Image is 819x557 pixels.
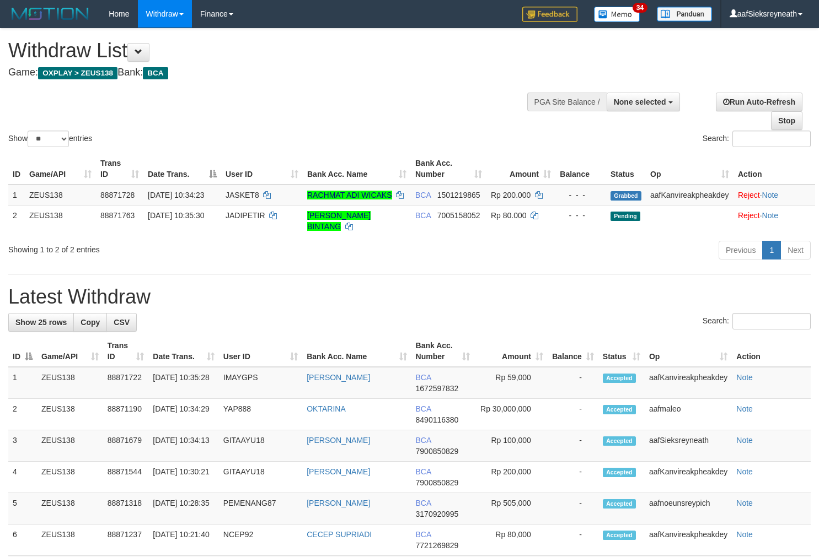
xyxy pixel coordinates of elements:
th: Bank Acc. Number: activate to sort column ascending [411,153,486,185]
span: Accepted [603,436,636,446]
td: PEMENANG87 [219,493,302,524]
td: ZEUS138 [37,430,103,462]
td: [DATE] 10:28:35 [148,493,218,524]
th: Balance: activate to sort column ascending [548,336,598,367]
th: Bank Acc. Name: activate to sort column ascending [303,153,411,185]
span: Copy 3170920995 to clipboard [416,510,459,518]
input: Search: [732,131,811,147]
td: 88871190 [103,399,149,430]
span: Accepted [603,405,636,414]
input: Search: [732,313,811,329]
div: Showing 1 to 2 of 2 entries [8,240,333,255]
span: 88871763 [100,211,135,220]
span: Accepted [603,468,636,477]
a: Reject [738,191,760,199]
span: Copy 8490116380 to clipboard [416,415,459,424]
td: ZEUS138 [37,367,103,399]
a: RACHMAT ADI WICAKS [307,191,392,199]
td: - [548,462,598,493]
td: aafKanvireakpheakdey [645,367,732,399]
span: BCA [416,373,431,382]
h1: Latest Withdraw [8,286,811,308]
span: BCA [416,499,431,507]
span: None selected [614,98,666,106]
span: BCA [416,436,431,445]
td: Rp 200,000 [474,462,548,493]
td: GITAAYU18 [219,462,302,493]
div: PGA Site Balance / [527,93,607,111]
th: Trans ID: activate to sort column ascending [96,153,143,185]
span: Grabbed [611,191,641,201]
span: Copy 1501219865 to clipboard [437,191,480,199]
span: BCA [416,467,431,476]
td: - [548,367,598,399]
td: NCEP92 [219,524,302,556]
span: OXPLAY > ZEUS138 [38,67,117,79]
span: Copy 7900850829 to clipboard [416,447,459,456]
td: Rp 505,000 [474,493,548,524]
td: 2 [8,399,37,430]
td: - [548,430,598,462]
span: [DATE] 10:35:30 [148,211,204,220]
th: Game/API: activate to sort column ascending [37,336,103,367]
td: 5 [8,493,37,524]
th: Balance [555,153,606,185]
td: ZEUS138 [37,399,103,430]
a: Run Auto-Refresh [716,93,802,111]
a: Show 25 rows [8,313,74,332]
a: Note [736,436,753,445]
td: ZEUS138 [37,524,103,556]
img: panduan.png [657,7,712,21]
td: ZEUS138 [25,185,96,206]
th: Op: activate to sort column ascending [646,153,734,185]
span: BCA [415,191,431,199]
td: 88871544 [103,462,149,493]
td: GITAAYU18 [219,430,302,462]
select: Showentries [28,131,69,147]
td: 4 [8,462,37,493]
td: [DATE] 10:34:13 [148,430,218,462]
td: Rp 100,000 [474,430,548,462]
th: ID: activate to sort column descending [8,336,37,367]
td: aafnoeunsreypich [645,493,732,524]
span: 88871728 [100,191,135,199]
a: Next [780,241,811,259]
span: Accepted [603,374,636,383]
h1: Withdraw List [8,40,535,62]
td: 3 [8,430,37,462]
td: · [734,205,815,236]
span: Copy 1672597832 to clipboard [416,384,459,393]
a: [PERSON_NAME] [307,467,370,476]
span: 34 [633,3,647,13]
td: aafmaleo [645,399,732,430]
td: Rp 80,000 [474,524,548,556]
td: ZEUS138 [37,493,103,524]
td: 88871237 [103,524,149,556]
td: [DATE] 10:30:21 [148,462,218,493]
td: Rp 30,000,000 [474,399,548,430]
th: Amount: activate to sort column ascending [474,336,548,367]
td: Rp 59,000 [474,367,548,399]
span: BCA [415,211,431,220]
th: Action [732,336,811,367]
td: 2 [8,205,25,236]
a: CECEP SUPRIADI [307,530,372,539]
label: Search: [703,131,811,147]
a: Note [736,467,753,476]
span: BCA [143,67,168,79]
a: Copy [73,313,107,332]
th: Status [606,153,646,185]
td: 1 [8,185,25,206]
a: Note [762,191,779,199]
th: User ID: activate to sort column ascending [219,336,302,367]
span: JASKET8 [226,191,259,199]
th: Date Trans.: activate to sort column ascending [148,336,218,367]
span: JADIPETIR [226,211,265,220]
span: Copy 7005158052 to clipboard [437,211,480,220]
td: 88871318 [103,493,149,524]
td: [DATE] 10:21:40 [148,524,218,556]
th: Bank Acc. Number: activate to sort column ascending [411,336,474,367]
td: aafSieksreyneath [645,430,732,462]
th: Bank Acc. Name: activate to sort column ascending [302,336,411,367]
div: - - - [560,190,602,201]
